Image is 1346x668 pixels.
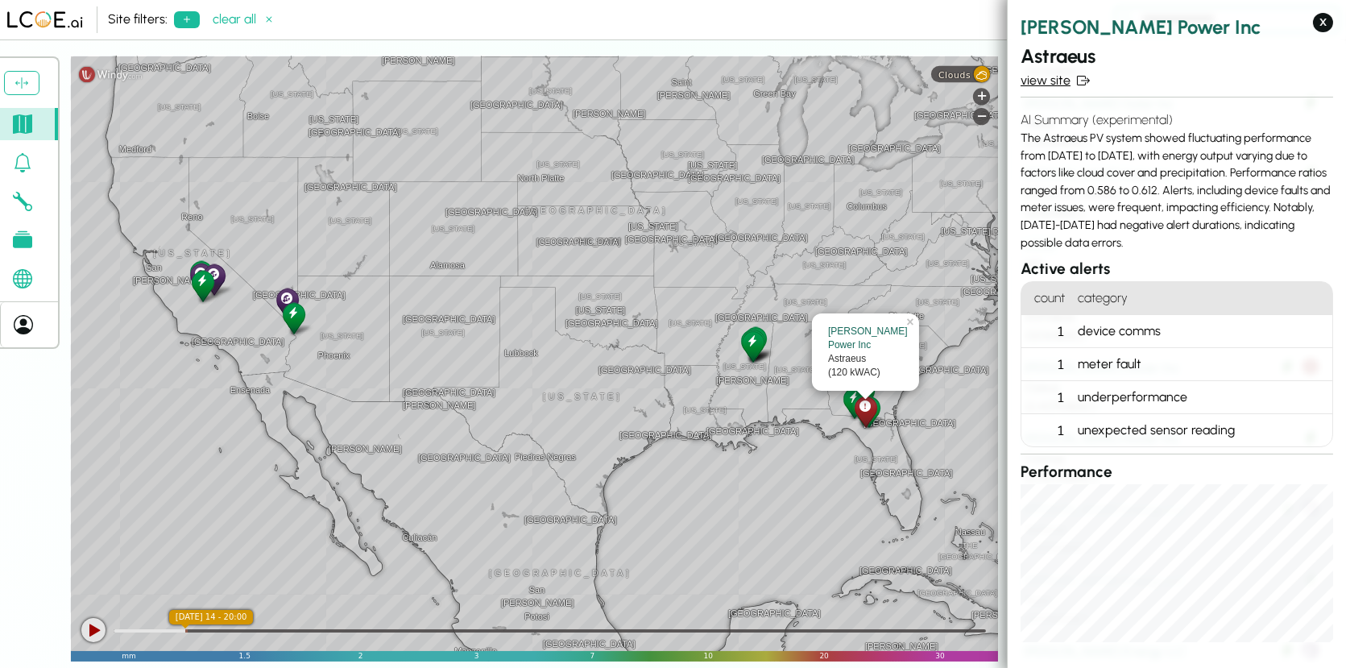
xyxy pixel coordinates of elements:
[1021,42,1333,71] h2: Astraeus
[1071,381,1332,414] div: underperformance
[1071,315,1332,348] div: device comms
[738,326,766,363] div: Dione
[905,313,919,325] a: ×
[200,261,228,297] div: Metis
[1021,110,1333,130] h4: AI Summary (experimental)
[169,610,254,624] div: local time
[840,384,868,421] div: Cronus
[1071,414,1332,446] div: unexpected sensor reading
[1071,348,1332,381] div: meter fault
[1021,348,1071,381] div: 1
[1021,13,1333,42] h2: [PERSON_NAME] Power Inc
[1021,461,1333,484] h3: Performance
[741,324,769,360] div: Hyperion
[188,268,217,304] div: Helios
[739,328,767,364] div: Themis
[973,88,990,105] div: Zoom in
[739,326,768,363] div: Epimetheus
[273,285,301,322] div: Menoetius
[973,108,990,125] div: Zoom out
[187,260,215,297] div: Clymene
[206,8,282,31] button: clear all
[6,10,84,29] img: LCOE.ai
[280,300,308,336] div: Eurynome
[828,366,903,380] div: (120 kWAC)
[1021,104,1333,258] div: The Astraeus PV system showed fluctuating performance from [DATE] to [DATE], with energy output v...
[1021,381,1071,414] div: 1
[851,393,880,429] div: Astraeus
[169,610,254,624] div: [DATE] 14 - 20:00
[108,10,168,29] div: Site filters:
[1021,282,1071,315] h4: count
[849,391,877,427] div: Crius
[828,352,903,366] div: Astraeus
[1021,258,1333,281] h3: Active alerts
[1313,13,1333,32] button: X
[938,69,971,80] span: Clouds
[1021,414,1071,446] div: 1
[1021,71,1333,90] a: view site
[1021,315,1071,348] div: 1
[1071,282,1332,315] h4: category
[187,258,215,294] div: Eurybia
[828,312,856,348] div: HQ
[828,325,903,352] div: [PERSON_NAME] Power Inc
